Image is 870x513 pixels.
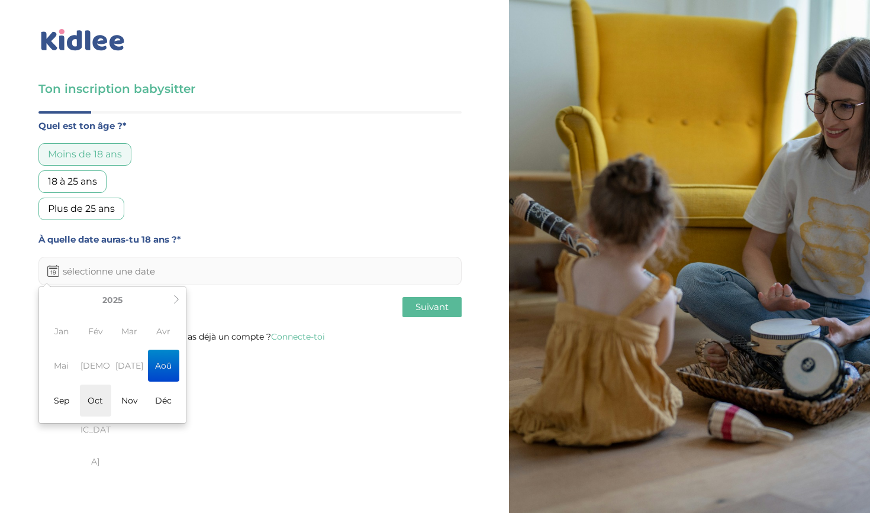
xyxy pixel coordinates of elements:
[38,118,462,134] label: Quel est ton âge ?*
[114,385,145,417] span: Nov
[38,198,124,220] div: Plus de 25 ans
[80,315,111,347] span: Fév
[415,301,449,312] span: Suivant
[114,315,145,347] span: Mar
[38,170,107,193] div: 18 à 25 ans
[38,143,131,166] div: Moins de 18 ans
[148,350,179,382] span: Aoû
[38,329,462,344] p: Tu as déjà un compte ?
[80,385,111,417] span: Oct
[38,257,462,285] input: sélectionne une date
[56,289,169,311] th: 2025
[38,232,462,247] label: À quelle date auras-tu 18 ans ?*
[80,350,111,382] span: [DEMOGRAPHIC_DATA]
[271,331,325,342] a: Connecte-toi
[114,350,145,382] span: [DATE]
[38,80,462,97] h3: Ton inscription babysitter
[402,297,462,317] button: Suivant
[148,315,179,347] span: Avr
[46,315,77,347] span: Jan
[38,27,127,54] img: logo_kidlee_bleu
[148,385,179,417] span: Déc
[46,350,77,382] span: Mai
[46,385,77,417] span: Sep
